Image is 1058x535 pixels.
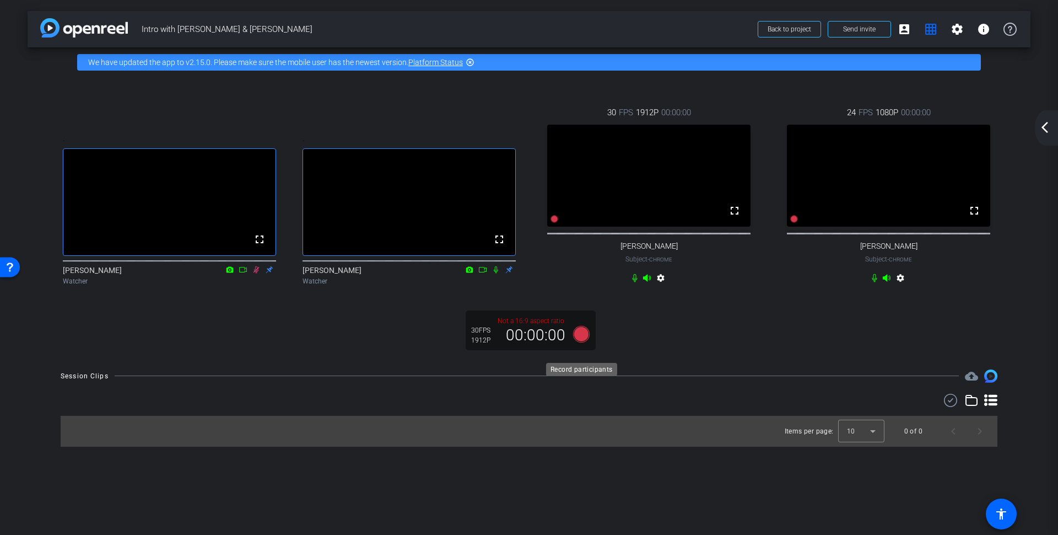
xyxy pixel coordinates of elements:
div: 00:00:00 [499,326,573,345]
div: . [63,129,276,148]
span: [PERSON_NAME] [860,242,917,251]
mat-icon: fullscreen [493,233,506,246]
mat-icon: fullscreen [728,204,741,217]
a: Platform Status [408,58,463,67]
button: Previous page [940,418,967,445]
button: Send invite [828,21,891,38]
mat-icon: fullscreen [968,204,981,217]
span: 00:00:00 [901,106,931,119]
mat-icon: account_box [898,23,911,36]
span: Intro with [PERSON_NAME] & [PERSON_NAME] [142,18,751,40]
span: Destinations for your clips [965,370,978,383]
span: Chrome [889,256,912,263]
div: Session Clips [61,371,109,382]
span: 1080P [876,106,898,119]
div: Record participants [546,363,617,376]
span: FPS [859,106,873,119]
span: 24 [847,106,856,119]
span: 00:00:00 [661,106,691,119]
mat-icon: highlight_off [466,58,474,67]
span: [PERSON_NAME] [620,242,678,251]
span: Back to project [768,25,811,33]
span: FPS [619,106,633,119]
p: Not a 16:9 aspect ratio [471,316,590,326]
span: - [887,255,889,263]
div: . [303,129,516,148]
img: app-logo [40,18,128,38]
div: We have updated the app to v2.15.0. Please make sure the mobile user has the newest version. [77,54,981,71]
span: 1912P [636,106,658,119]
div: [PERSON_NAME] [303,265,516,286]
span: Send invite [843,25,876,34]
mat-icon: settings [894,274,907,287]
span: Subject [625,254,672,264]
span: 30 [607,106,616,119]
div: Items per page: [785,426,834,437]
div: 0 of 0 [904,426,922,437]
div: Watcher [303,276,516,286]
mat-icon: settings [654,274,667,287]
mat-icon: grid_on [924,23,937,36]
button: Back to project [758,21,821,38]
span: - [647,255,649,263]
span: FPS [479,327,490,334]
mat-icon: cloud_upload [965,370,978,383]
span: Subject [865,254,912,264]
div: 1912P [471,336,499,345]
mat-icon: accessibility [995,507,1008,521]
button: Next page [967,418,993,445]
div: [PERSON_NAME] [63,265,276,286]
div: 30 [471,326,499,335]
mat-icon: settings [951,23,964,36]
mat-icon: arrow_back_ios_new [1038,121,1051,134]
mat-icon: fullscreen [253,233,266,246]
img: Session clips [984,370,997,383]
mat-icon: info [977,23,990,36]
span: Chrome [649,256,672,263]
div: Watcher [63,276,276,286]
